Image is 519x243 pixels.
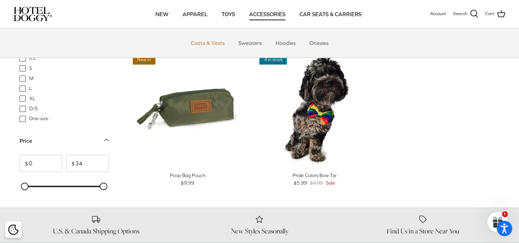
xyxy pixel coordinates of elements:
[256,172,373,179] div: Pride Colors Bow Tie
[346,215,500,236] a: Find Us in a Store Near You
[66,155,109,172] input: To
[29,85,32,92] span: L
[29,55,35,62] span: XS
[346,227,500,235] h6: Find Us in a Store Near You
[29,105,38,112] span: O/S
[29,65,32,72] span: S
[20,136,32,145] div: Price
[20,161,28,166] span: $
[149,2,175,26] a: NEW
[269,33,302,53] a: Hoodies
[20,227,173,235] h6: U.S. & Canada Shipping Options
[256,172,373,187] a: Pride Colors Bow Tie $5.99 $9.99 Sale
[303,33,335,53] a: Onesies
[326,179,335,187] span: Sale
[176,2,214,26] a: APPAREL
[485,10,494,18] span: Cart
[293,2,368,26] a: CAR SEATS & CARRIERS
[259,55,287,65] span: 4 in stock
[256,51,373,168] a: Pride Colors Bow Tie
[232,33,268,53] a: Sweaters
[29,95,35,102] span: XL
[430,10,446,18] a: Account
[29,75,34,82] span: M
[310,179,323,187] span: $9.99
[183,227,336,235] h6: New Styles Seasonally
[430,11,446,16] span: Account
[181,179,194,187] span: $9.99
[129,51,246,168] a: Poop Bag Pouch
[20,135,109,151] a: Price
[129,172,246,187] a: Poop Bag Pouch $9.99
[5,221,22,238] div: Cookie policy
[453,10,467,18] span: Search
[243,2,292,26] a: ACCESSORIES
[29,115,48,122] span: One-size
[294,179,307,187] span: $5.99
[7,224,19,236] button: Cookie policy
[129,172,246,179] div: Poop Bag Pouch
[67,161,75,166] span: $
[14,7,52,21] img: hoteldoggycom
[20,215,173,236] a: U.S. & Canada Shipping Options
[185,33,231,53] a: Coats & Vests
[20,155,62,172] input: From
[453,10,478,19] a: Search
[102,2,415,26] div: Primary navigation
[215,2,241,26] a: TOYS
[8,224,19,235] img: Cookie policy
[133,55,155,65] span: New in
[485,10,505,19] a: Cart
